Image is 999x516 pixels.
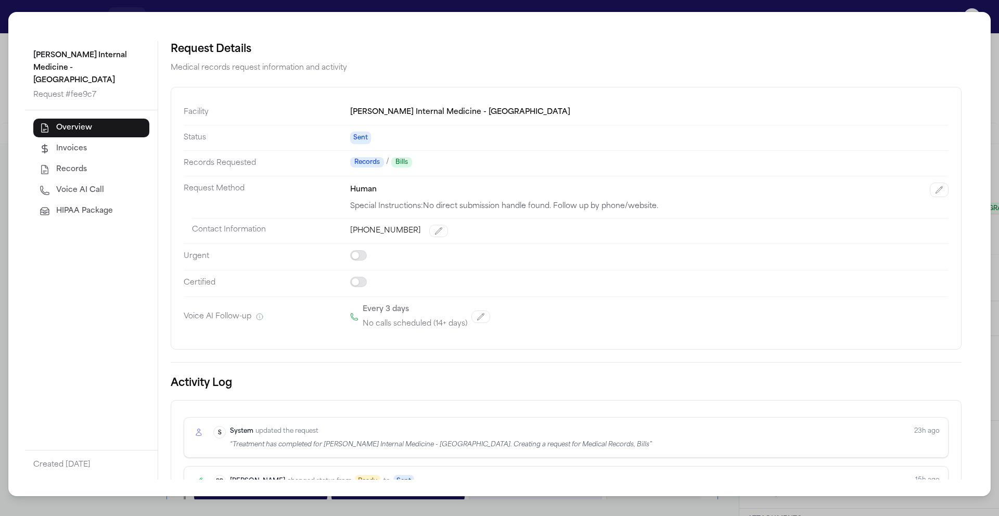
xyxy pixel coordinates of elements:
[914,426,940,449] time: Sep 30, 2025, 07:22 AM
[218,430,222,436] text: S
[350,184,377,196] span: Human
[350,100,949,125] dd: [PERSON_NAME] Internal Medicine - [GEOGRAPHIC_DATA]
[56,164,87,175] span: Records
[386,157,389,167] span: /
[230,476,285,486] span: [PERSON_NAME]
[184,270,350,296] dt: Certified
[33,202,149,221] button: HIPAA Package
[184,243,350,270] dt: Urgent
[56,123,92,133] span: Overview
[184,296,350,337] dt: Voice AI Follow-up
[184,176,350,218] dt: Request Method
[56,206,113,216] span: HIPAA Package
[33,160,149,179] button: Records
[230,426,652,436] div: updated the request
[915,475,940,487] time: Sep 30, 2025, 03:30 PM
[287,475,414,487] span: changed status from to
[350,132,371,144] span: Sent
[171,41,962,58] h2: Request Details
[56,144,87,154] span: Invoices
[33,139,149,158] button: Invoices
[171,62,962,74] p: Medical records request information and activity
[184,100,350,125] dt: Facility
[184,125,350,150] dt: Status
[33,181,149,200] button: Voice AI Call
[363,318,467,330] p: No calls scheduled (14+ days)
[350,201,949,212] div: Special Instructions: No direct submission handle found. Follow up by phone/website.
[171,375,962,392] h3: Activity Log
[33,119,149,137] button: Overview
[355,475,380,487] span: Ready
[350,226,421,236] span: [PHONE_NUMBER]
[350,157,384,167] span: Records
[184,150,350,176] dt: Records Requested
[56,185,104,196] span: Voice AI Call
[363,303,409,316] p: Every 3 days
[192,218,350,243] dt: Contact Information
[393,475,414,487] span: Sent
[230,441,652,449] div: “ Treatment has completed for [PERSON_NAME] Internal Medicine - [GEOGRAPHIC_DATA]. Creating a req...
[33,89,149,101] p: Request # fee9c7
[391,157,412,167] span: Bills
[33,459,149,471] p: Created [DATE]
[230,426,253,436] span: System
[33,49,149,87] p: [PERSON_NAME] Internal Medicine - [GEOGRAPHIC_DATA]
